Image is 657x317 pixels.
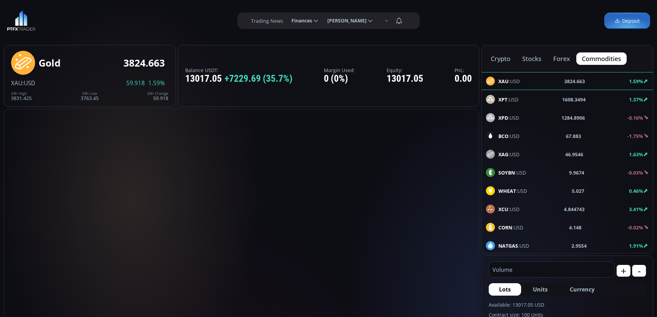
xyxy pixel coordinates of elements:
[632,265,646,277] button: -
[562,96,586,103] b: 1608.3494
[185,68,292,73] label: Balance USDT:
[559,283,605,296] button: Currency
[517,52,547,65] button: stocks
[11,79,22,87] span: XAU
[498,224,512,231] b: CORN
[498,114,519,121] span: :USD
[571,242,587,249] b: 2.9554
[629,242,643,249] b: 1.91%
[455,68,472,73] label: PnL:
[225,73,292,84] span: +7229.69 (35.7%)
[322,14,367,28] span: [PERSON_NAME]
[576,52,627,65] button: commodities
[627,115,643,121] b: -0.16%
[569,224,581,231] b: 4.148
[548,52,576,65] button: forex
[11,91,32,101] div: 3831.425
[185,73,292,84] div: 13017.05
[147,91,168,96] div: 24h Change
[569,169,584,176] b: 9.9674
[629,188,643,194] b: 0.46%
[627,133,643,139] b: -1.75%
[572,187,584,195] b: 5.027
[251,17,283,24] label: Trading News
[11,91,32,96] div: 24h High
[498,187,527,195] span: :USD
[485,52,516,65] button: crypto
[498,96,507,103] b: XPT
[615,17,640,24] span: Deposit
[566,132,581,140] b: 67.883
[123,58,165,68] div: 3824.663
[498,169,515,176] b: SOYBN
[498,206,508,212] b: XCU
[39,58,61,68] div: Gold
[324,73,355,84] div: 0 (0%)
[498,133,508,139] b: BCO
[498,224,523,231] span: :USD
[617,265,630,277] button: +
[498,151,519,158] span: :USD
[287,14,312,28] span: Finances
[561,114,585,121] b: 1284.8906
[564,206,585,213] b: 4.844743
[498,96,518,103] span: :USD
[629,151,643,158] b: 1.63%
[498,242,529,249] span: :USD
[498,206,519,213] span: :USD
[565,151,583,158] b: 46.9546
[126,80,145,86] span: 59.918
[455,73,472,84] div: 0.00
[387,73,423,84] div: 13017.05
[570,285,595,294] span: Currency
[498,115,508,121] b: XPD
[498,188,516,194] b: WHEAT
[627,169,643,176] b: -0.03%
[147,91,168,101] div: 59.918
[498,242,518,249] b: NATGAS
[604,13,650,29] a: Deposit
[499,285,511,294] span: Lots
[81,91,99,101] div: 3763.45
[627,224,643,231] b: -0.02%
[498,132,519,140] span: :USD
[498,151,508,158] b: XAG
[498,169,526,176] span: :USD
[387,68,423,73] label: Equity:
[629,206,643,212] b: 3.41%
[148,80,165,86] span: 1.59%
[22,79,35,87] span: :USD
[324,68,355,73] label: Margin Used:
[533,285,548,294] span: Units
[489,301,646,308] label: Available: 13017.05 USD
[81,91,99,96] div: 24h Low
[7,10,36,31] img: LOGO
[522,283,558,296] button: Units
[489,283,521,296] button: Lots
[629,96,643,103] b: 1.37%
